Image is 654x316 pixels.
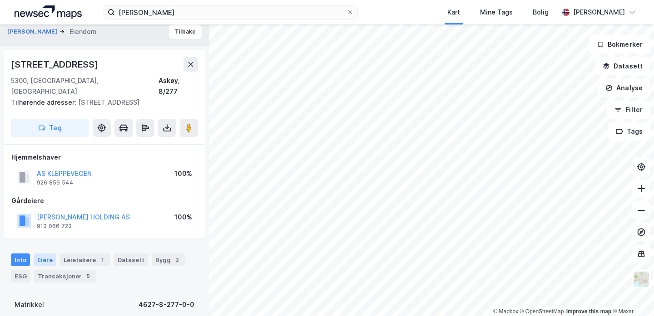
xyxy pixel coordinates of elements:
iframe: Chat Widget [609,272,654,316]
div: Transaksjoner [34,270,96,282]
div: Kart [447,7,460,18]
div: [STREET_ADDRESS] [11,97,191,108]
div: 100% [174,212,192,223]
button: Tilbake [169,24,202,39]
div: Gårdeiere [11,195,198,206]
div: Leietakere [60,253,110,266]
div: Eiere [34,253,56,266]
button: Bokmerker [589,35,650,53]
div: Matrikkel [15,299,44,310]
img: logo.a4113a55bc3d86da70a041830d287a7e.svg [15,5,82,19]
div: Eiendom [69,26,97,37]
div: 5300, [GEOGRAPHIC_DATA], [GEOGRAPHIC_DATA] [11,75,159,97]
div: Hjemmelshaver [11,152,198,163]
button: Datasett [595,57,650,75]
div: 100% [174,168,192,179]
div: 926 859 544 [37,179,74,186]
div: 5 [84,272,93,281]
button: Tag [11,119,89,137]
div: Bolig [533,7,549,18]
div: Askøy, 8/277 [159,75,198,97]
button: Tags [608,122,650,141]
button: [PERSON_NAME] [7,27,59,36]
div: Datasett [114,253,148,266]
div: 913 066 723 [37,223,72,230]
div: Bygg [152,253,185,266]
div: ESG [11,270,30,282]
button: Filter [607,101,650,119]
span: Tilhørende adresser: [11,98,78,106]
input: Søk på adresse, matrikkel, gårdeiere, leietakere eller personer [115,5,347,19]
a: Improve this map [566,308,611,315]
div: 4627-8-277-0-0 [139,299,194,310]
div: 2 [173,255,182,264]
img: Z [633,271,650,288]
a: Mapbox [493,308,518,315]
div: Mine Tags [480,7,513,18]
div: Info [11,253,30,266]
button: Analyse [598,79,650,97]
div: 1 [98,255,107,264]
div: [PERSON_NAME] [573,7,625,18]
a: OpenStreetMap [520,308,564,315]
div: [STREET_ADDRESS] [11,57,100,72]
div: Kontrollprogram for chat [609,272,654,316]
